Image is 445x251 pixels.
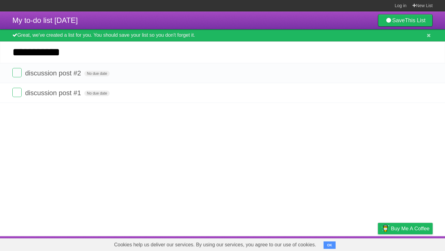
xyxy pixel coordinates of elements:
span: No due date [84,91,109,96]
span: Buy me a coffee [391,223,430,234]
a: Developers [316,238,341,249]
span: discussion post #2 [25,69,83,77]
label: Done [12,88,22,97]
span: discussion post #1 [25,89,83,97]
label: Done [12,68,22,77]
span: Cookies help us deliver our services. By using our services, you agree to our use of cookies. [108,239,322,251]
a: Buy me a coffee [378,223,433,234]
b: This List [405,17,426,23]
a: Terms [349,238,362,249]
button: OK [324,241,336,249]
span: No due date [84,71,109,76]
span: My to-do list [DATE] [12,16,78,24]
a: About [296,238,309,249]
a: Suggest a feature [394,238,433,249]
a: SaveThis List [378,14,433,27]
a: Privacy [370,238,386,249]
img: Buy me a coffee [381,223,389,234]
